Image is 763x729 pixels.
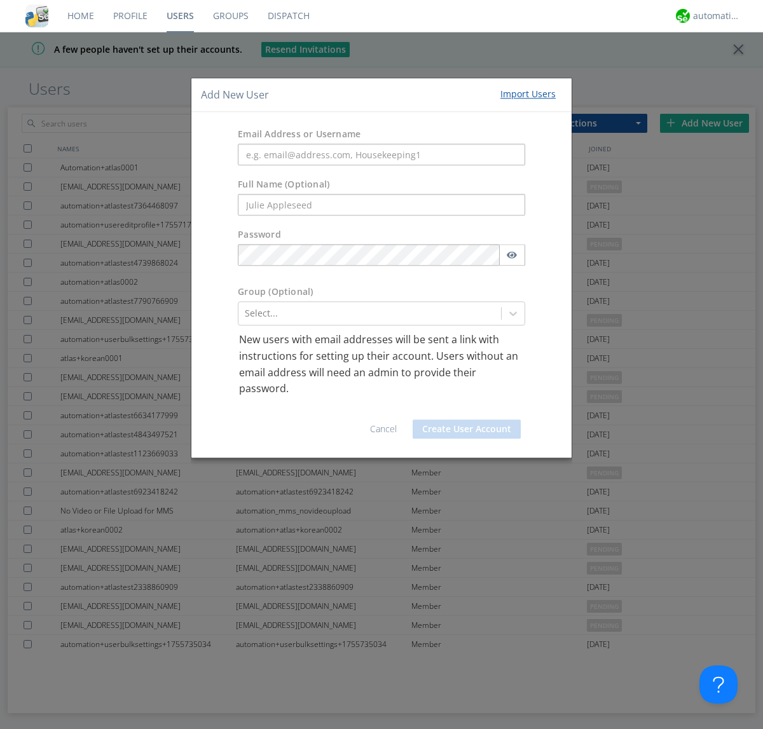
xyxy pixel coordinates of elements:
[238,179,329,191] label: Full Name (Optional)
[370,423,397,435] a: Cancel
[238,286,313,299] label: Group (Optional)
[676,9,690,23] img: d2d01cd9b4174d08988066c6d424eccd
[413,419,521,439] button: Create User Account
[25,4,48,27] img: cddb5a64eb264b2086981ab96f4c1ba7
[238,194,525,216] input: Julie Appleseed
[500,88,556,100] div: Import Users
[201,88,269,102] h4: Add New User
[238,229,281,242] label: Password
[238,128,361,141] label: Email Address or Username
[239,332,524,397] p: New users with email addresses will be sent a link with instructions for setting up their account...
[238,144,525,166] input: e.g. email@address.com, Housekeeping1
[693,10,741,22] div: automation+atlas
